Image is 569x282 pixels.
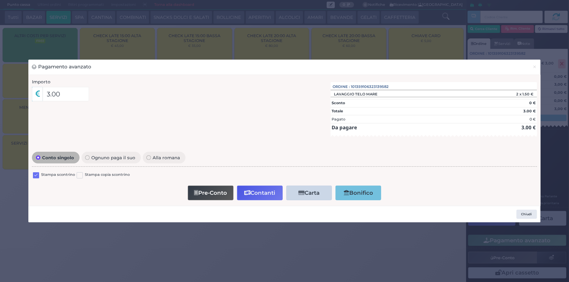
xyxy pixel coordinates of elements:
[351,84,389,90] span: 101359106323139582
[32,78,51,85] label: Importo
[237,186,283,200] button: Contanti
[331,92,381,96] div: LAVAGGIO TELO MARE
[43,87,89,101] input: Es. 30.99
[521,124,536,131] strong: 3.00 €
[533,63,537,70] span: ×
[517,210,537,219] button: Chiudi
[530,117,536,122] div: 0 €
[332,109,343,113] strong: Totale
[333,84,350,90] span: Ordine :
[332,117,345,122] div: Pagato
[529,101,536,105] strong: 0 €
[485,92,537,96] div: 2 x 1.50 €
[332,124,357,131] strong: Da pagare
[188,186,233,200] button: Pre-Conto
[90,155,137,160] span: Ognuno paga il suo
[41,172,75,178] label: Stampa scontrino
[286,186,332,200] button: Carta
[85,172,130,178] label: Stampa copia scontrino
[151,155,182,160] span: Alla romana
[40,155,76,160] span: Conto singolo
[529,60,540,74] button: Chiudi
[336,186,381,200] button: Bonifico
[332,101,345,105] strong: Sconto
[523,109,536,113] strong: 3.00 €
[32,63,91,71] h3: Pagamento avanzato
